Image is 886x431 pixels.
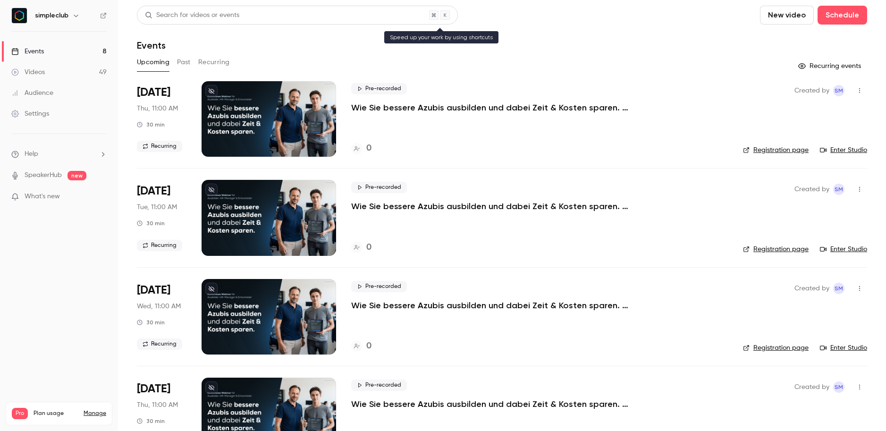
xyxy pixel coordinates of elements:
h4: 0 [366,142,371,155]
span: Created by [794,85,829,96]
span: Pro [12,408,28,419]
span: Pre-recorded [351,380,407,391]
span: Thu, 11:00 AM [137,104,178,113]
span: Thu, 11:00 AM [137,400,178,410]
a: Wie Sie bessere Azubis ausbilden und dabei Zeit & Kosten sparen. (Donnerstag, 11:00 Uhr) [351,102,634,113]
h1: Events [137,40,166,51]
div: 30 min [137,417,165,425]
span: simpleclub Marketing [833,381,844,393]
button: Recurring [198,55,230,70]
span: Pre-recorded [351,83,407,94]
span: Tue, 11:00 AM [137,203,177,212]
a: 0 [351,142,371,155]
div: Sep 10 Wed, 11:00 AM (Europe/Berlin) [137,279,186,355]
span: [DATE] [137,381,170,397]
span: simpleclub Marketing [833,85,844,96]
span: Plan usage [34,410,78,417]
h4: 0 [366,340,371,353]
span: new [68,171,86,180]
div: Settings [11,109,49,118]
span: Pre-recorded [351,182,407,193]
span: Created by [794,381,829,393]
span: [DATE] [137,85,170,100]
span: sM [835,184,843,195]
div: Sep 9 Tue, 11:00 AM (Europe/Berlin) [137,180,186,255]
div: 30 min [137,319,165,326]
span: Wed, 11:00 AM [137,302,181,311]
a: Registration page [743,145,809,155]
div: Search for videos or events [145,10,239,20]
a: SpeakerHub [25,170,62,180]
div: 30 min [137,121,165,128]
span: simpleclub Marketing [833,184,844,195]
a: Enter Studio [820,245,867,254]
li: help-dropdown-opener [11,149,107,159]
div: Sep 4 Thu, 11:00 AM (Europe/Berlin) [137,81,186,157]
a: Wie Sie bessere Azubis ausbilden und dabei Zeit & Kosten sparen. (Mittwoch, 11:00 Uhr) [351,300,634,311]
a: Wie Sie bessere Azubis ausbilden und dabei Zeit & Kosten sparen. (Donnerstag, 11:00 Uhr) [351,398,634,410]
h4: 0 [366,241,371,254]
span: simpleclub Marketing [833,283,844,294]
a: Manage [84,410,106,417]
button: Schedule [818,6,867,25]
h6: simpleclub [35,11,68,20]
a: 0 [351,241,371,254]
a: 0 [351,340,371,353]
img: simpleclub [12,8,27,23]
span: Recurring [137,240,182,251]
span: Created by [794,184,829,195]
div: Events [11,47,44,56]
button: Recurring events [794,59,867,74]
a: Registration page [743,343,809,353]
a: Wie Sie bessere Azubis ausbilden und dabei Zeit & Kosten sparen. (Dienstag, 11:00 Uhr) [351,201,634,212]
span: Created by [794,283,829,294]
span: [DATE] [137,283,170,298]
a: Registration page [743,245,809,254]
span: sM [835,283,843,294]
span: What's new [25,192,60,202]
span: [DATE] [137,184,170,199]
span: sM [835,85,843,96]
span: Pre-recorded [351,281,407,292]
span: Recurring [137,141,182,152]
span: Help [25,149,38,159]
div: 30 min [137,220,165,227]
a: Enter Studio [820,145,867,155]
iframe: Noticeable Trigger [95,193,107,201]
a: Enter Studio [820,343,867,353]
button: New video [760,6,814,25]
button: Upcoming [137,55,169,70]
div: Videos [11,68,45,77]
span: sM [835,381,843,393]
button: Past [177,55,191,70]
div: Audience [11,88,53,98]
span: Recurring [137,338,182,350]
